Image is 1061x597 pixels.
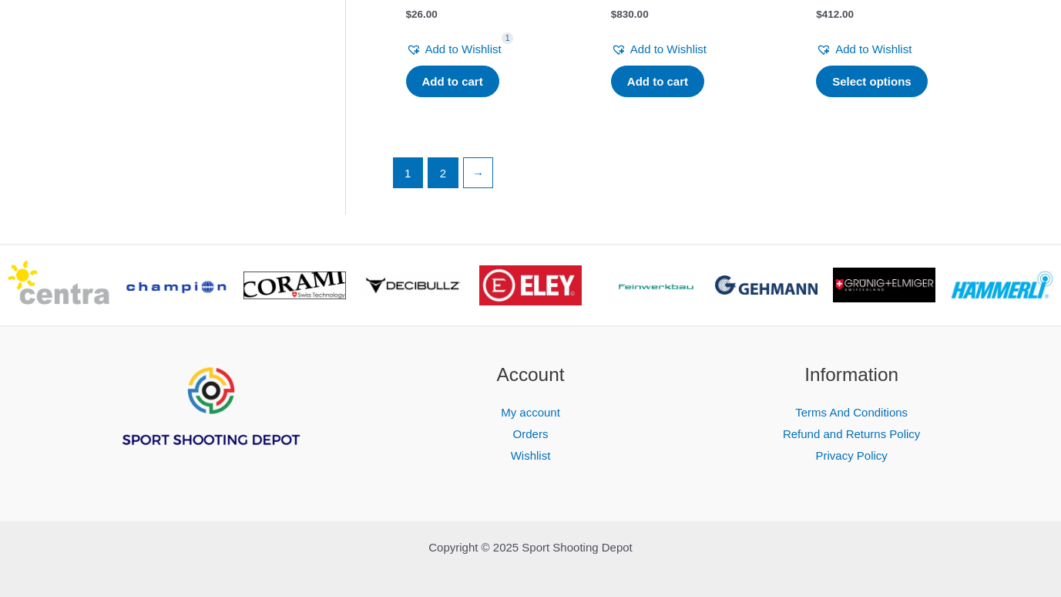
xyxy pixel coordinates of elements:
[611,66,704,98] a: Add to cart: “Hook Butt Plate Master”
[406,66,499,98] a: Add to cart: “Walther Butt plate rod”
[501,406,560,419] a: My account
[394,158,423,187] span: Page 1
[710,361,993,390] h2: Information
[611,8,649,20] bdi: 830.00
[511,449,551,462] a: Wishlist
[69,361,351,486] aside: Footer Widget 1
[513,427,549,440] a: Orders
[479,265,582,305] img: brand logo
[406,8,438,20] bdi: 26.00
[710,402,993,467] nav: Information
[611,39,707,60] a: Add to Wishlist
[502,32,514,44] span: 1
[425,42,502,56] span: Add to Wishlist
[392,157,992,196] nav: Product Pagination
[816,8,854,20] bdi: 412.00
[389,361,672,390] h2: Account
[428,158,458,187] a: Page 2
[816,8,822,20] span: $
[795,406,908,419] a: Terms And Conditions
[816,39,912,60] a: Add to Wishlist
[389,361,672,467] aside: Footer Widget 2
[464,158,493,187] a: →
[710,361,993,467] aside: Footer Widget 3
[406,39,502,60] a: Add to Wishlist
[783,427,920,440] a: Refund and Returns Policy
[816,66,928,98] a: Select options for “G+E F-Set SuperGrip”
[630,42,707,56] span: Add to Wishlist
[835,42,912,56] span: Add to Wishlist
[406,8,412,20] span: $
[69,537,993,558] p: Copyright © 2025 Sport Shooting Depot
[815,449,887,462] a: Privacy Policy
[389,402,672,467] nav: Account
[611,8,617,20] span: $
